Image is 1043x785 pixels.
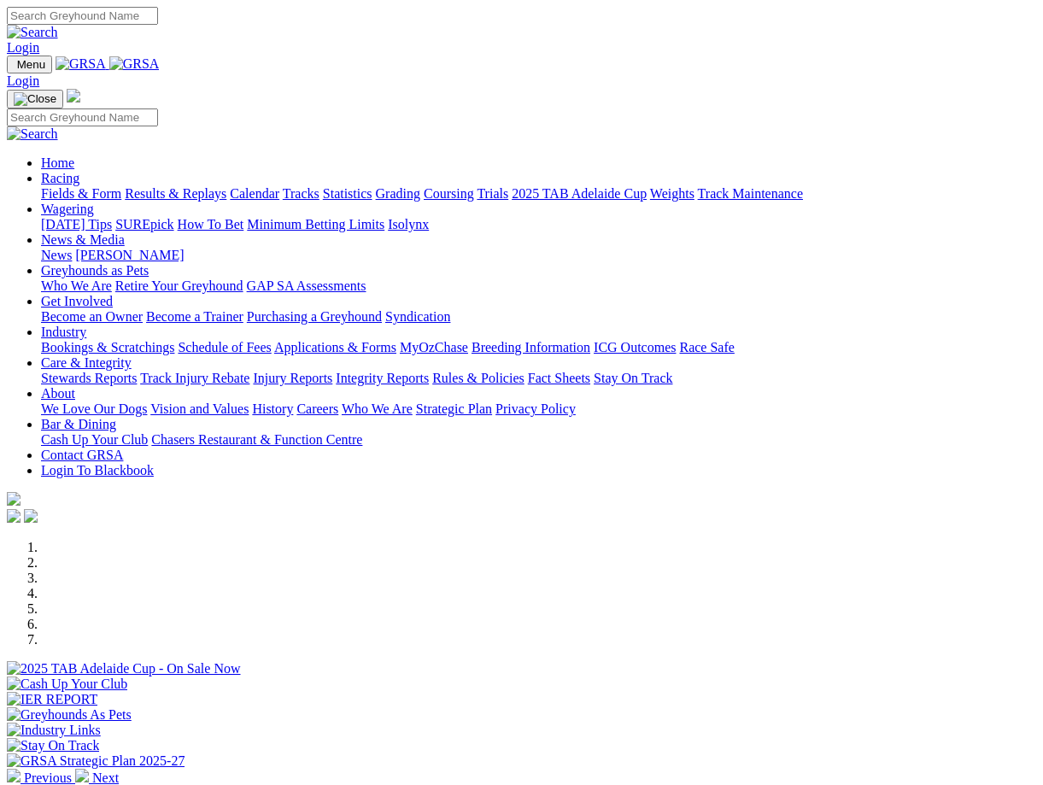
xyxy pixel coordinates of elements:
div: Greyhounds as Pets [41,278,1036,294]
img: 2025 TAB Adelaide Cup - On Sale Now [7,661,241,677]
a: Results & Replays [125,186,226,201]
a: Bookings & Scratchings [41,340,174,354]
img: facebook.svg [7,509,21,523]
div: Bar & Dining [41,432,1036,448]
a: Integrity Reports [336,371,429,385]
img: Stay On Track [7,738,99,753]
a: Home [41,155,74,170]
a: Retire Your Greyhound [115,278,243,293]
button: Toggle navigation [7,90,63,108]
a: Track Injury Rebate [140,371,249,385]
img: twitter.svg [24,509,38,523]
a: Become a Trainer [146,309,243,324]
div: Wagering [41,217,1036,232]
a: Login [7,40,39,55]
img: Search [7,25,58,40]
a: 2025 TAB Adelaide Cup [512,186,647,201]
img: chevron-right-pager-white.svg [75,769,89,782]
a: Privacy Policy [495,401,576,416]
span: Next [92,770,119,785]
div: Care & Integrity [41,371,1036,386]
img: GRSA [109,56,160,72]
img: Industry Links [7,723,101,738]
a: News [41,248,72,262]
a: Stay On Track [594,371,672,385]
a: History [252,401,293,416]
a: Minimum Betting Limits [247,217,384,231]
input: Search [7,108,158,126]
img: GRSA Strategic Plan 2025-27 [7,753,185,769]
a: Grading [376,186,420,201]
img: GRSA [56,56,106,72]
button: Toggle navigation [7,56,52,73]
a: Stewards Reports [41,371,137,385]
a: Wagering [41,202,94,216]
a: Syndication [385,309,450,324]
a: Who We Are [342,401,413,416]
a: Cash Up Your Club [41,432,148,447]
span: Menu [17,58,45,71]
a: Careers [296,401,338,416]
a: Injury Reports [253,371,332,385]
a: Coursing [424,186,474,201]
div: Get Involved [41,309,1036,325]
a: GAP SA Assessments [247,278,366,293]
img: logo-grsa-white.png [7,492,21,506]
a: Breeding Information [472,340,590,354]
a: Strategic Plan [416,401,492,416]
a: Industry [41,325,86,339]
img: Cash Up Your Club [7,677,127,692]
a: Chasers Restaurant & Function Centre [151,432,362,447]
a: [DATE] Tips [41,217,112,231]
a: Racing [41,171,79,185]
div: Racing [41,186,1036,202]
a: Who We Are [41,278,112,293]
a: How To Bet [178,217,244,231]
a: Next [75,770,119,785]
a: About [41,386,75,401]
a: Previous [7,770,75,785]
a: News & Media [41,232,125,247]
a: [PERSON_NAME] [75,248,184,262]
img: Greyhounds As Pets [7,707,132,723]
span: Previous [24,770,72,785]
a: ICG Outcomes [594,340,676,354]
a: Greyhounds as Pets [41,263,149,278]
img: logo-grsa-white.png [67,89,80,103]
a: Applications & Forms [274,340,396,354]
a: Become an Owner [41,309,143,324]
a: MyOzChase [400,340,468,354]
a: Rules & Policies [432,371,524,385]
div: About [41,401,1036,417]
img: Search [7,126,58,142]
a: Fact Sheets [528,371,590,385]
a: Trials [477,186,508,201]
a: Tracks [283,186,319,201]
a: Calendar [230,186,279,201]
a: Schedule of Fees [178,340,271,354]
div: News & Media [41,248,1036,263]
a: Bar & Dining [41,417,116,431]
a: Race Safe [679,340,734,354]
a: Purchasing a Greyhound [247,309,382,324]
img: Close [14,92,56,106]
a: Care & Integrity [41,355,132,370]
div: Industry [41,340,1036,355]
a: We Love Our Dogs [41,401,147,416]
a: Statistics [323,186,372,201]
a: Get Involved [41,294,113,308]
a: Isolynx [388,217,429,231]
a: Vision and Values [150,401,249,416]
a: SUREpick [115,217,173,231]
img: IER REPORT [7,692,97,707]
a: Login [7,73,39,88]
a: Fields & Form [41,186,121,201]
a: Contact GRSA [41,448,123,462]
a: Weights [650,186,694,201]
input: Search [7,7,158,25]
a: Track Maintenance [698,186,803,201]
a: Login To Blackbook [41,463,154,477]
img: chevron-left-pager-white.svg [7,769,21,782]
